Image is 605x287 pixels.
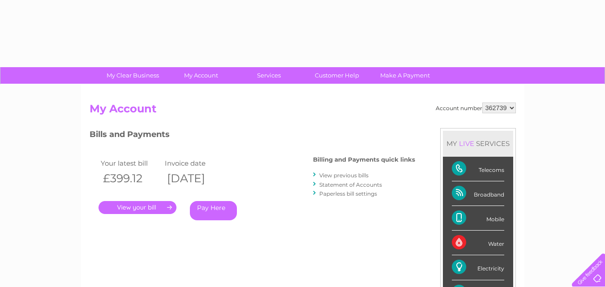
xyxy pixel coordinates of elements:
[443,131,513,156] div: MY SERVICES
[457,139,476,148] div: LIVE
[163,169,227,188] th: [DATE]
[319,181,382,188] a: Statement of Accounts
[96,67,170,84] a: My Clear Business
[368,67,442,84] a: Make A Payment
[436,103,516,113] div: Account number
[319,190,377,197] a: Paperless bill settings
[452,255,504,280] div: Electricity
[99,157,163,169] td: Your latest bill
[319,172,369,179] a: View previous bills
[300,67,374,84] a: Customer Help
[452,157,504,181] div: Telecoms
[164,67,238,84] a: My Account
[452,231,504,255] div: Water
[452,181,504,206] div: Broadband
[313,156,415,163] h4: Billing and Payments quick links
[90,128,415,144] h3: Bills and Payments
[90,103,516,120] h2: My Account
[232,67,306,84] a: Services
[190,201,237,220] a: Pay Here
[452,206,504,231] div: Mobile
[163,157,227,169] td: Invoice date
[99,201,176,214] a: .
[99,169,163,188] th: £399.12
